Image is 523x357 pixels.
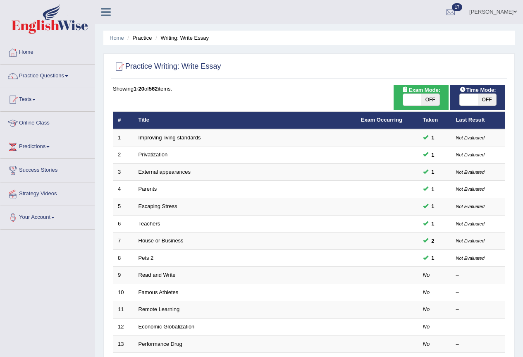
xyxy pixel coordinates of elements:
[456,170,485,175] small: Not Evaluated
[113,249,134,267] td: 8
[139,203,177,209] a: Escaping Stress
[456,86,499,94] span: Time Mode:
[361,117,402,123] a: Exam Occurring
[113,198,134,216] td: 5
[113,284,134,301] td: 10
[113,335,134,353] td: 13
[113,129,134,146] td: 1
[134,112,356,129] th: Title
[125,34,152,42] li: Practice
[139,341,182,347] a: Performance Drug
[456,306,501,314] div: –
[139,237,184,244] a: House or Business
[428,185,438,194] span: You can still take this question
[456,271,501,279] div: –
[113,267,134,284] td: 9
[456,152,485,157] small: Not Evaluated
[456,289,501,297] div: –
[113,112,134,129] th: #
[139,323,195,330] a: Economic Globalization
[110,35,124,41] a: Home
[478,94,496,105] span: OFF
[139,186,157,192] a: Parents
[0,135,95,156] a: Predictions
[134,86,144,92] b: 1-20
[139,151,168,158] a: Privatization
[139,255,154,261] a: Pets 2
[0,206,95,227] a: Your Account
[456,135,485,140] small: Not Evaluated
[113,301,134,319] td: 11
[456,204,485,209] small: Not Evaluated
[456,323,501,331] div: –
[423,341,430,347] em: No
[0,159,95,180] a: Success Stories
[456,256,485,261] small: Not Evaluated
[113,181,134,198] td: 4
[113,232,134,250] td: 7
[139,169,191,175] a: External appearances
[418,112,451,129] th: Taken
[423,272,430,278] em: No
[428,237,438,245] span: You can still take this question
[456,340,501,348] div: –
[113,85,505,93] div: Showing of items.
[456,187,485,192] small: Not Evaluated
[428,254,438,262] span: You can still take this question
[428,202,438,211] span: You can still take this question
[113,60,221,73] h2: Practice Writing: Write Essay
[428,219,438,228] span: You can still take this question
[428,151,438,159] span: You can still take this question
[451,112,505,129] th: Last Result
[0,88,95,109] a: Tests
[139,289,179,295] a: Famous Athletes
[423,289,430,295] em: No
[421,94,439,105] span: OFF
[113,318,134,335] td: 12
[456,221,485,226] small: Not Evaluated
[423,323,430,330] em: No
[0,112,95,132] a: Online Class
[113,163,134,181] td: 3
[0,41,95,62] a: Home
[153,34,209,42] li: Writing: Write Essay
[423,306,430,312] em: No
[149,86,158,92] b: 562
[428,168,438,176] span: You can still take this question
[394,85,449,110] div: Show exams occurring in exams
[139,306,180,312] a: Remote Learning
[0,65,95,85] a: Practice Questions
[139,134,201,141] a: Improving living standards
[456,238,485,243] small: Not Evaluated
[399,86,444,94] span: Exam Mode:
[139,272,176,278] a: Read and Write
[139,220,160,227] a: Teachers
[428,133,438,142] span: You can still take this question
[113,215,134,232] td: 6
[113,146,134,164] td: 2
[0,182,95,203] a: Strategy Videos
[452,3,462,11] span: 17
